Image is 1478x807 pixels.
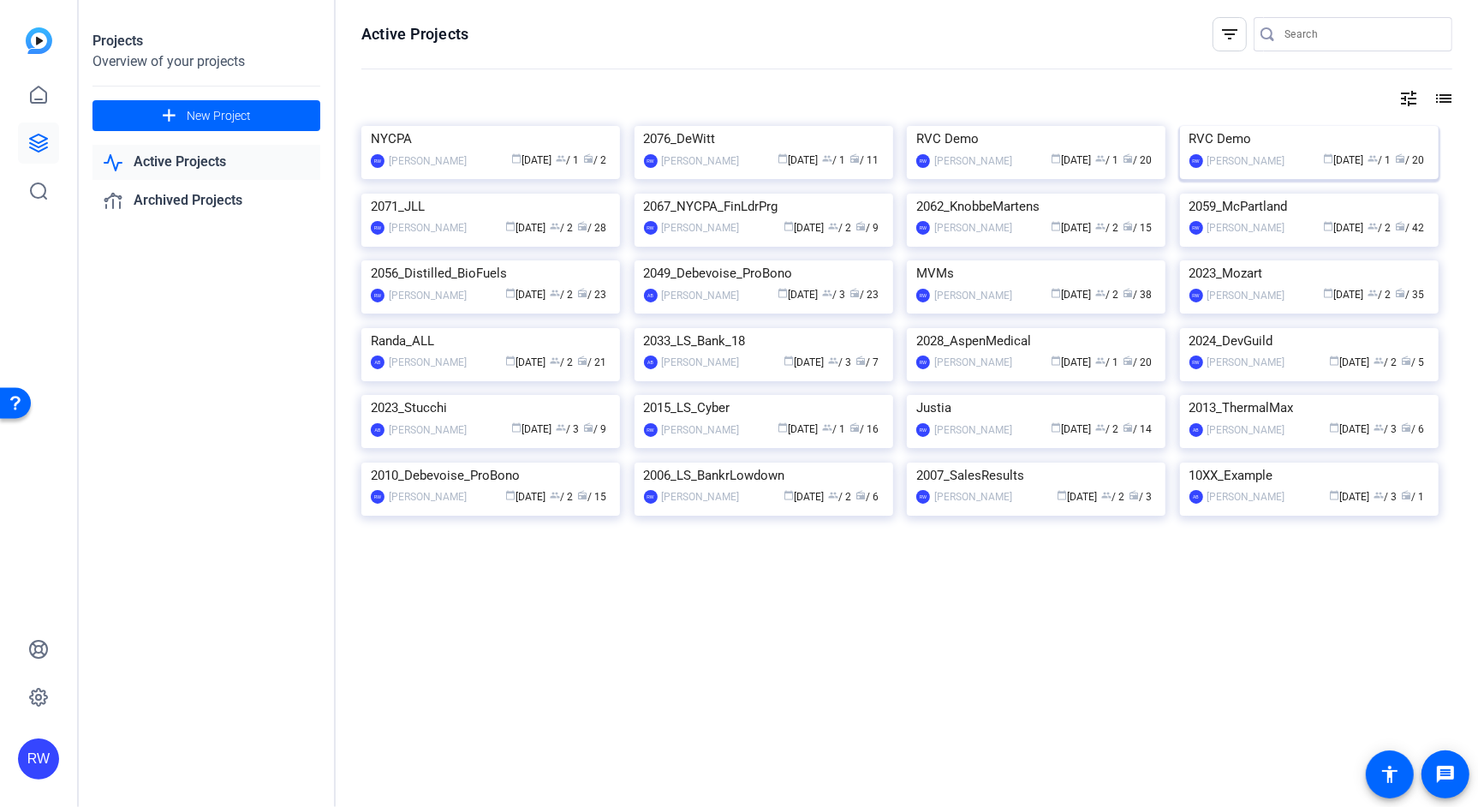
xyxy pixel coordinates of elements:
span: / 2 [1374,356,1398,368]
span: [DATE] [784,491,825,503]
div: [PERSON_NAME] [389,421,467,439]
div: RW [644,154,658,168]
span: group [1374,490,1385,500]
div: 2006_LS_BankrLowdown [644,463,884,488]
span: / 20 [1123,154,1152,166]
span: radio [577,221,587,231]
div: 2056_Distilled_BioFuels [371,260,611,286]
span: / 2 [1095,289,1118,301]
div: 10XX_Example [1189,463,1429,488]
div: RVC Demo [1189,126,1429,152]
span: radio [850,153,861,164]
div: [PERSON_NAME] [1207,354,1285,371]
span: [DATE] [1051,289,1091,301]
span: / 23 [577,289,606,301]
span: [DATE] [1324,222,1364,234]
span: calendar_today [784,356,795,366]
div: Overview of your projects [92,51,320,72]
span: [DATE] [778,154,819,166]
span: calendar_today [505,356,516,366]
span: / 21 [577,356,606,368]
div: AB [1189,423,1203,437]
mat-icon: tune [1398,88,1419,109]
div: 2049_Debevoise_ProBono [644,260,884,286]
button: New Project [92,100,320,131]
span: / 9 [856,222,879,234]
span: calendar_today [784,490,795,500]
div: RW [371,490,384,504]
span: [DATE] [1324,154,1364,166]
span: / 2 [550,356,573,368]
span: calendar_today [1057,490,1067,500]
div: [PERSON_NAME] [1207,488,1285,505]
span: [DATE] [1057,491,1097,503]
div: 2015_LS_Cyber [644,395,884,421]
div: RW [1189,154,1203,168]
span: calendar_today [1051,221,1061,231]
span: [DATE] [505,289,545,301]
div: [PERSON_NAME] [934,354,1012,371]
span: / 1 [1402,491,1425,503]
span: / 2 [1095,423,1118,435]
h1: Active Projects [361,24,468,45]
span: radio [1123,356,1133,366]
div: RW [916,490,930,504]
span: group [829,221,839,231]
div: [PERSON_NAME] [934,421,1012,439]
span: group [1368,288,1379,298]
span: group [1101,490,1111,500]
span: group [1095,153,1106,164]
span: / 2 [550,491,573,503]
span: / 2 [1095,222,1118,234]
span: calendar_today [778,153,789,164]
div: Justia [916,395,1156,421]
span: [DATE] [1324,289,1364,301]
span: group [556,422,566,433]
div: RW [916,289,930,302]
span: group [1095,356,1106,366]
span: [DATE] [505,491,545,503]
div: [PERSON_NAME] [389,152,467,170]
span: radio [1396,153,1406,164]
span: / 1 [1368,154,1392,166]
span: / 2 [1368,222,1392,234]
span: / 1 [823,423,846,435]
div: RW [916,221,930,235]
div: [PERSON_NAME] [934,152,1012,170]
span: / 15 [577,491,606,503]
span: radio [1402,356,1412,366]
div: 2024_DevGuild [1189,328,1429,354]
span: radio [577,288,587,298]
div: [PERSON_NAME] [1207,287,1285,304]
div: AB [371,423,384,437]
span: group [1095,221,1106,231]
span: / 20 [1123,356,1152,368]
span: radio [577,356,587,366]
div: [PERSON_NAME] [662,152,740,170]
span: / 7 [856,356,879,368]
span: / 16 [850,423,879,435]
span: [DATE] [1330,491,1370,503]
div: 2010_Debevoise_ProBono [371,463,611,488]
span: radio [850,422,861,433]
div: Randa_ALL [371,328,611,354]
span: / 2 [829,491,852,503]
div: RW [916,423,930,437]
span: group [1374,422,1385,433]
div: [PERSON_NAME] [389,354,467,371]
span: [DATE] [778,423,819,435]
div: 2062_KnobbeMartens [916,194,1156,219]
span: calendar_today [505,221,516,231]
span: [DATE] [511,423,551,435]
div: [PERSON_NAME] [1207,421,1285,439]
span: radio [856,356,867,366]
span: New Project [187,107,251,125]
span: [DATE] [505,222,545,234]
span: [DATE] [778,289,819,301]
span: group [1368,221,1379,231]
mat-icon: message [1435,764,1456,785]
div: RW [18,738,59,780]
div: RW [916,356,930,369]
span: [DATE] [784,356,825,368]
span: / 2 [550,222,573,234]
